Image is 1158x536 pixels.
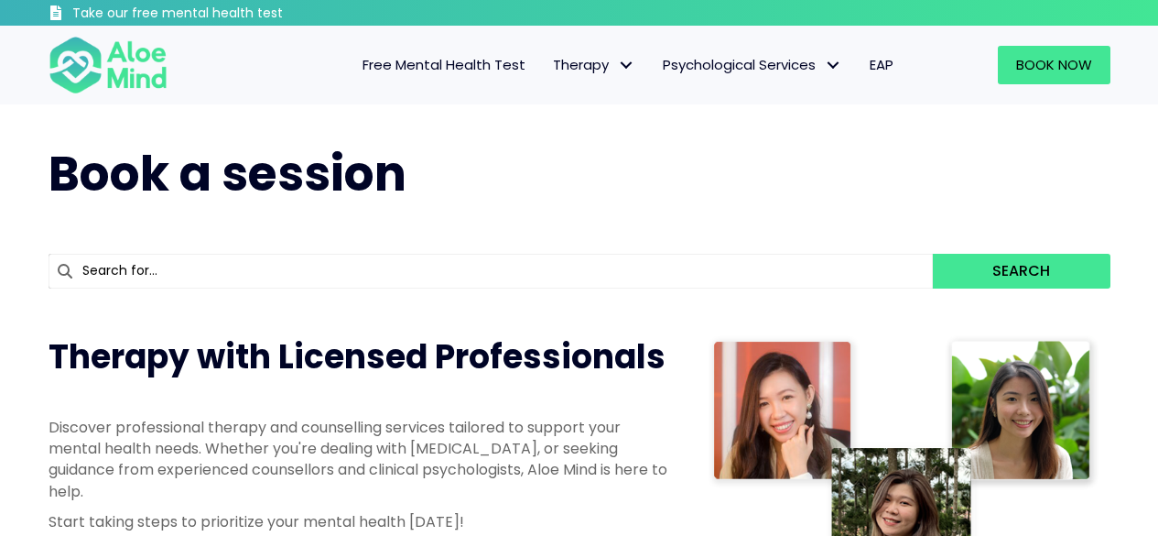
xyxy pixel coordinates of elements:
[1016,55,1092,74] span: Book Now
[349,46,539,84] a: Free Mental Health Test
[72,5,381,23] h3: Take our free mental health test
[998,46,1110,84] a: Book Now
[663,55,842,74] span: Psychological Services
[49,35,168,95] img: Aloe mind Logo
[191,46,907,84] nav: Menu
[553,55,635,74] span: Therapy
[539,46,649,84] a: TherapyTherapy: submenu
[933,254,1109,289] button: Search
[613,52,640,79] span: Therapy: submenu
[49,334,666,380] span: Therapy with Licensed Professionals
[49,511,671,532] p: Start taking steps to prioritize your mental health [DATE]!
[49,417,671,502] p: Discover professional therapy and counselling services tailored to support your mental health nee...
[49,5,381,26] a: Take our free mental health test
[820,52,847,79] span: Psychological Services: submenu
[363,55,525,74] span: Free Mental Health Test
[49,140,406,207] span: Book a session
[49,254,934,289] input: Search for...
[870,55,893,74] span: EAP
[649,46,856,84] a: Psychological ServicesPsychological Services: submenu
[856,46,907,84] a: EAP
